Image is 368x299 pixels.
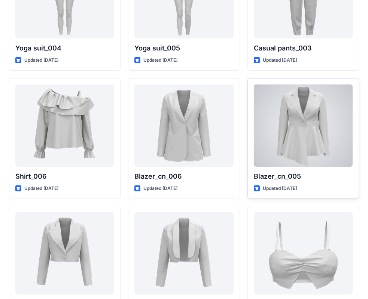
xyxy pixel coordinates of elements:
a: Blazer_cn_005 [254,84,353,167]
p: Casual pants_003 [254,43,353,53]
p: Updated [DATE] [263,56,297,64]
p: Yoga suit_004 [15,43,114,53]
a: Bra_cn_002 [254,212,353,295]
a: Shirt_006 [15,84,114,167]
a: Blazer_cn_003 [134,212,233,295]
p: Blazer_cn_006 [134,171,233,182]
p: Updated [DATE] [24,56,58,64]
p: Shirt_006 [15,171,114,182]
p: Updated [DATE] [24,185,58,192]
a: Blazer_cn_004 [15,212,114,295]
p: Updated [DATE] [143,56,177,64]
p: Yoga suit_005 [134,43,233,53]
a: Blazer_cn_006 [134,84,233,167]
p: Updated [DATE] [143,185,177,192]
p: Updated [DATE] [263,185,297,192]
p: Blazer_cn_005 [254,171,353,182]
